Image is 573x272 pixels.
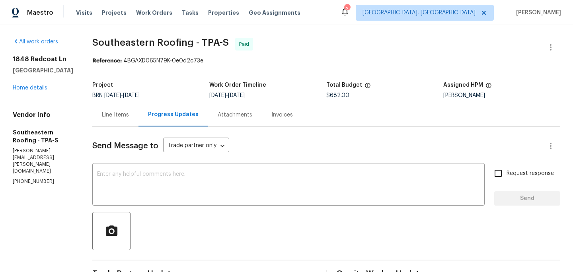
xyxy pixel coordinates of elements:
span: Maestro [27,9,53,17]
span: Projects [102,9,127,17]
span: Geo Assignments [249,9,300,17]
b: Reference: [92,58,122,64]
span: - [104,93,140,98]
h5: Project [92,82,113,88]
span: Work Orders [136,9,172,17]
div: Trade partner only [163,140,229,153]
a: All work orders [13,39,58,45]
span: Request response [507,169,554,178]
span: Paid [239,40,252,48]
span: Southeastern Roofing - TPA-S [92,38,229,47]
span: [PERSON_NAME] [513,9,561,17]
div: 2 [344,5,350,13]
span: Tasks [182,10,199,16]
h4: Vendor Info [13,111,73,119]
h5: Assigned HPM [443,82,483,88]
h2: 1848 Redcoat Ln [13,55,73,63]
div: [PERSON_NAME] [443,93,560,98]
span: [DATE] [228,93,245,98]
a: Home details [13,85,47,91]
h5: Work Order Timeline [209,82,266,88]
h5: Southeastern Roofing - TPA-S [13,128,73,144]
div: Line Items [102,111,129,119]
span: The total cost of line items that have been proposed by Opendoor. This sum includes line items th... [364,82,371,93]
span: Visits [76,9,92,17]
span: [DATE] [104,93,121,98]
span: Properties [208,9,239,17]
div: Attachments [218,111,252,119]
span: $682.00 [326,93,349,98]
div: Invoices [271,111,293,119]
span: [GEOGRAPHIC_DATA], [GEOGRAPHIC_DATA] [363,9,476,17]
div: 4BGAXD065N79K-0e0d2c73e [92,57,560,65]
span: The hpm assigned to this work order. [485,82,492,93]
span: [DATE] [123,93,140,98]
span: BRN [92,93,140,98]
span: [DATE] [209,93,226,98]
div: Progress Updates [148,111,199,119]
p: [PHONE_NUMBER] [13,178,73,185]
h5: [GEOGRAPHIC_DATA] [13,66,73,74]
span: Send Message to [92,142,158,150]
h5: Total Budget [326,82,362,88]
span: - [209,93,245,98]
p: [PERSON_NAME][EMAIL_ADDRESS][PERSON_NAME][DOMAIN_NAME] [13,148,73,175]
